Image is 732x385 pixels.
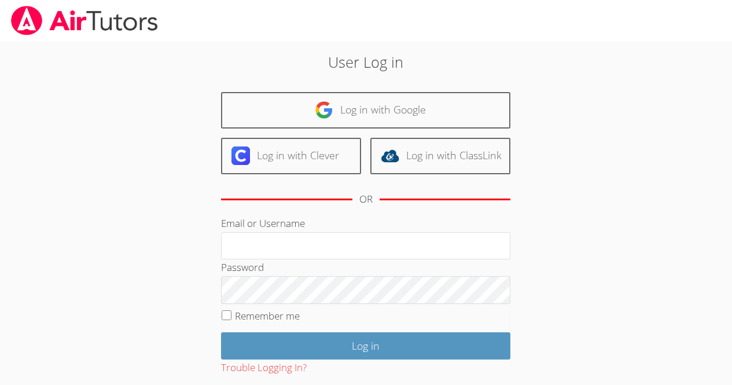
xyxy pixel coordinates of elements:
img: clever-logo-6eab21bc6e7a338710f1a6ff85c0baf02591cd810cc4098c63d3a4b26e2feb20.svg [231,146,250,165]
img: classlink-logo-d6bb404cc1216ec64c9a2012d9dc4662098be43eaf13dc465df04b49fa7ab582.svg [381,146,399,165]
h2: User Log in [168,51,564,73]
a: Log in with Clever [221,138,361,174]
img: airtutors_banner-c4298cdbf04f3fff15de1276eac7730deb9818008684d7c2e4769d2f7ddbe033.png [10,6,159,35]
label: Password [221,261,264,274]
label: Remember me [235,309,300,322]
input: Log in [221,332,510,360]
button: Trouble Logging In? [221,360,307,376]
a: Log in with Google [221,92,510,129]
label: Email or Username [221,217,305,230]
div: OR [359,191,373,208]
img: google-logo-50288ca7cdecda66e5e0955fdab243c47b7ad437acaf1139b6f446037453330a.svg [315,101,333,119]
a: Log in with ClassLink [370,138,510,174]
